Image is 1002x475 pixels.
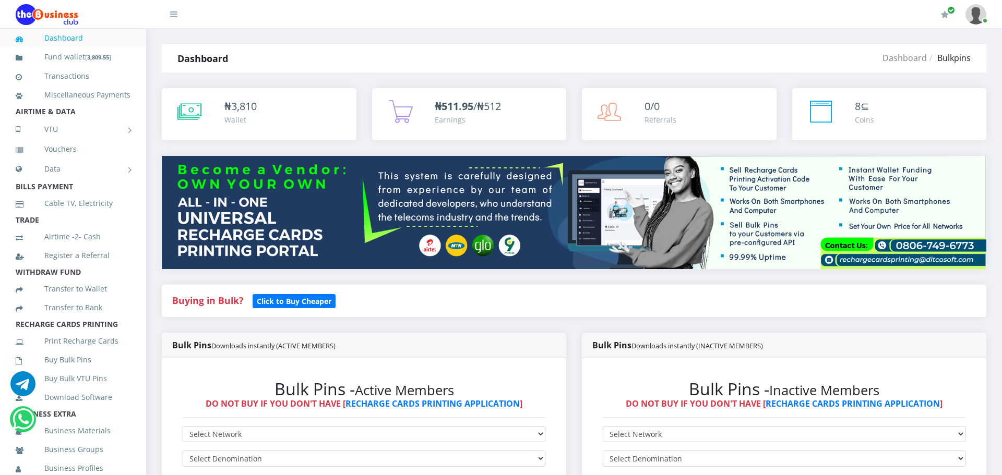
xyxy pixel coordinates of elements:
[162,88,356,140] a: ₦3,810 Wallet
[372,88,567,140] a: ₦511.95/₦512 Earnings
[16,64,130,88] a: Transactions
[769,381,879,399] small: Inactive Members
[582,88,777,140] a: 0/0 Referrals
[16,296,130,320] a: Transfer to Bank
[177,52,228,65] strong: Dashboard
[855,99,874,114] div: ⊆
[16,243,130,267] a: Register a Referral
[592,339,763,351] strong: Bulk Pins
[435,99,501,113] span: /₦512
[16,367,130,391] a: Buy Bulk VTU Pins
[16,437,130,461] a: Business Groups
[626,398,943,409] strong: DO NOT BUY IF YOU DON'T HAVE [ ]
[16,4,78,25] img: Logo
[231,99,257,113] span: 3,810
[224,114,257,125] div: Wallet
[435,99,473,113] b: ₦511.95
[947,6,955,14] span: Renew/Upgrade Subscription
[345,398,520,409] a: RECHARGE CARDS PRINTING APPLICATION
[435,114,501,125] div: Earnings
[10,379,35,396] a: Chat for support
[16,419,130,443] a: Business Materials
[16,277,130,301] a: Transfer to Wallet
[224,99,257,114] div: ₦
[183,379,545,399] h2: Bulk Pins -
[85,53,111,61] small: [ ]
[16,385,130,409] a: Download Software
[16,26,130,50] a: Dashboard
[16,191,130,215] a: Cable TV, Electricity
[855,114,874,125] div: Coins
[855,99,861,113] span: 8
[16,116,130,142] a: VTU
[253,294,336,307] a: Click to Buy Cheaper
[355,381,454,399] small: Active Members
[603,379,965,399] h2: Bulk Pins -
[16,156,130,182] a: Data
[206,398,522,409] strong: DO NOT BUY IF YOU DON'T HAVE [ ]
[257,296,331,306] b: Click to Buy Cheaper
[645,114,676,125] div: Referrals
[16,329,130,353] a: Print Recharge Cards
[16,137,130,161] a: Vouchers
[13,415,34,432] a: Chat for support
[16,45,130,69] a: Fund wallet[3,809.55]
[172,294,243,307] strong: Buying in Bulk?
[16,225,130,249] a: Airtime -2- Cash
[965,4,986,25] img: User
[941,10,949,19] i: Renew/Upgrade Subscription
[16,348,130,372] a: Buy Bulk Pins
[162,156,986,269] img: multitenant_rcp.png
[172,339,336,351] strong: Bulk Pins
[927,52,971,64] li: Bulkpins
[211,341,336,350] small: Downloads instantly (ACTIVE MEMBERS)
[631,341,763,350] small: Downloads instantly (INACTIVE MEMBERS)
[87,53,109,61] b: 3,809.55
[766,398,940,409] a: RECHARGE CARDS PRINTING APPLICATION
[16,83,130,107] a: Miscellaneous Payments
[645,99,660,113] span: 0/0
[882,52,927,64] a: Dashboard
